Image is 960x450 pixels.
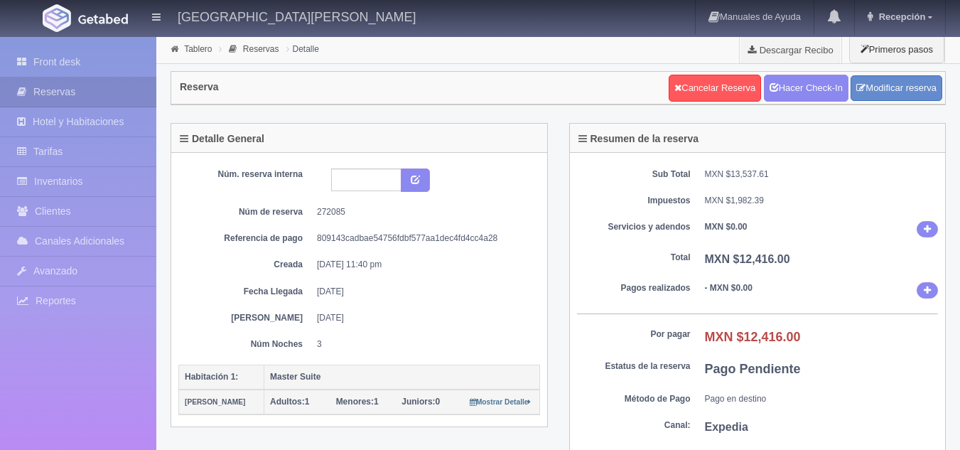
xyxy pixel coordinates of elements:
h4: Resumen de la reserva [578,134,699,144]
b: Expedia [705,421,748,433]
dt: Sub Total [577,168,691,181]
dd: 3 [317,338,529,350]
small: Mostrar Detalle [470,398,532,406]
dt: Referencia de pago [189,232,303,245]
dt: Total [577,252,691,264]
a: Hacer Check-In [764,75,848,102]
a: Tablero [184,44,212,54]
dt: Núm Noches [189,338,303,350]
dt: Pagos realizados [577,282,691,294]
dd: 809143cadbae54756fdbf577aa1dec4fd4cc4a28 [317,232,529,245]
span: Recepción [875,11,926,22]
small: [PERSON_NAME] [185,398,245,406]
dt: [PERSON_NAME] [189,312,303,324]
h4: Detalle General [180,134,264,144]
dt: Creada [189,259,303,271]
b: Habitación 1: [185,372,238,382]
li: Detalle [283,42,323,55]
span: 0 [401,397,440,407]
a: Cancelar Reserva [669,75,761,102]
span: 1 [336,397,379,407]
dt: Fecha Llegada [189,286,303,298]
b: Pago Pendiente [705,362,801,376]
a: Mostrar Detalle [470,397,532,407]
b: MXN $12,416.00 [705,330,801,344]
a: Reservas [243,44,279,54]
dd: [DATE] 11:40 pm [317,259,529,271]
strong: Adultos: [270,397,305,407]
dd: Pago en destino [705,393,939,405]
strong: Menores: [336,397,374,407]
b: - MXN $0.00 [705,283,753,293]
strong: Juniors: [401,397,435,407]
dd: MXN $1,982.39 [705,195,939,207]
dt: Estatus de la reserva [577,360,691,373]
dt: Método de Pago [577,393,691,405]
b: MXN $0.00 [705,222,748,232]
dt: Impuestos [577,195,691,207]
dd: MXN $13,537.61 [705,168,939,181]
h4: [GEOGRAPHIC_DATA][PERSON_NAME] [178,7,416,25]
th: Master Suite [264,365,540,390]
a: Modificar reserva [851,75,942,102]
dt: Núm de reserva [189,206,303,218]
dt: Núm. reserva interna [189,168,303,181]
button: Primeros pasos [849,36,944,63]
img: Getabed [43,4,71,32]
h4: Reserva [180,82,219,92]
dd: [DATE] [317,312,529,324]
dt: Por pagar [577,328,691,341]
b: MXN $12,416.00 [705,253,790,265]
a: Descargar Recibo [740,36,841,64]
dt: Canal: [577,419,691,432]
dt: Servicios y adendos [577,221,691,233]
img: Getabed [78,14,128,24]
dd: 272085 [317,206,529,218]
dd: [DATE] [317,286,529,298]
span: 1 [270,397,309,407]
